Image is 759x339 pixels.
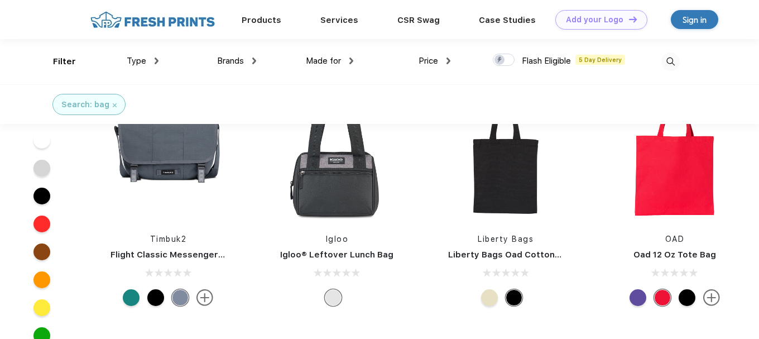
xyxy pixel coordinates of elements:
[633,250,716,260] a: Oad 12 Oz Tote Bag
[252,58,256,64] img: dropdown.png
[506,289,522,306] div: Black
[123,289,140,306] div: Jade
[481,289,498,306] div: Natural
[325,289,342,306] div: Heather Gray
[478,235,534,243] a: Liberty Bags
[522,56,571,66] span: Flash Eligible
[150,235,187,243] a: Timbuk2
[155,58,158,64] img: dropdown.png
[53,55,76,68] div: Filter
[601,74,749,222] img: func=resize&h=266
[431,74,580,222] img: func=resize&h=266
[419,56,438,66] span: Price
[661,52,680,71] img: desktop_search.svg
[575,55,625,65] span: 5 Day Delivery
[147,289,164,306] div: Jet Black
[671,10,718,29] a: Sign in
[111,250,237,260] a: Flight Classic Messenger Bag
[566,15,623,25] div: Add your Logo
[448,250,611,260] a: Liberty Bags Oad Cotton Canvas Tote
[280,250,393,260] a: Igloo® Leftover Lunch Bag
[94,74,242,222] img: func=resize&h=266
[630,289,646,306] div: Purple
[127,56,146,66] span: Type
[263,74,411,222] img: func=resize&h=266
[217,56,244,66] span: Brands
[349,58,353,64] img: dropdown.png
[397,15,440,25] a: CSR Swag
[196,289,213,306] img: more.svg
[679,289,695,306] div: Black
[654,289,671,306] div: Red
[306,56,341,66] span: Made for
[242,15,281,25] a: Products
[320,15,358,25] a: Services
[61,99,109,111] div: Search: bag
[665,235,685,243] a: OAD
[113,103,117,107] img: filter_cancel.svg
[703,289,720,306] img: more.svg
[683,13,707,26] div: Sign in
[172,289,189,306] div: Granite
[629,16,637,22] img: DT
[326,235,349,243] a: Igloo
[446,58,450,64] img: dropdown.png
[87,10,218,30] img: fo%20logo%202.webp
